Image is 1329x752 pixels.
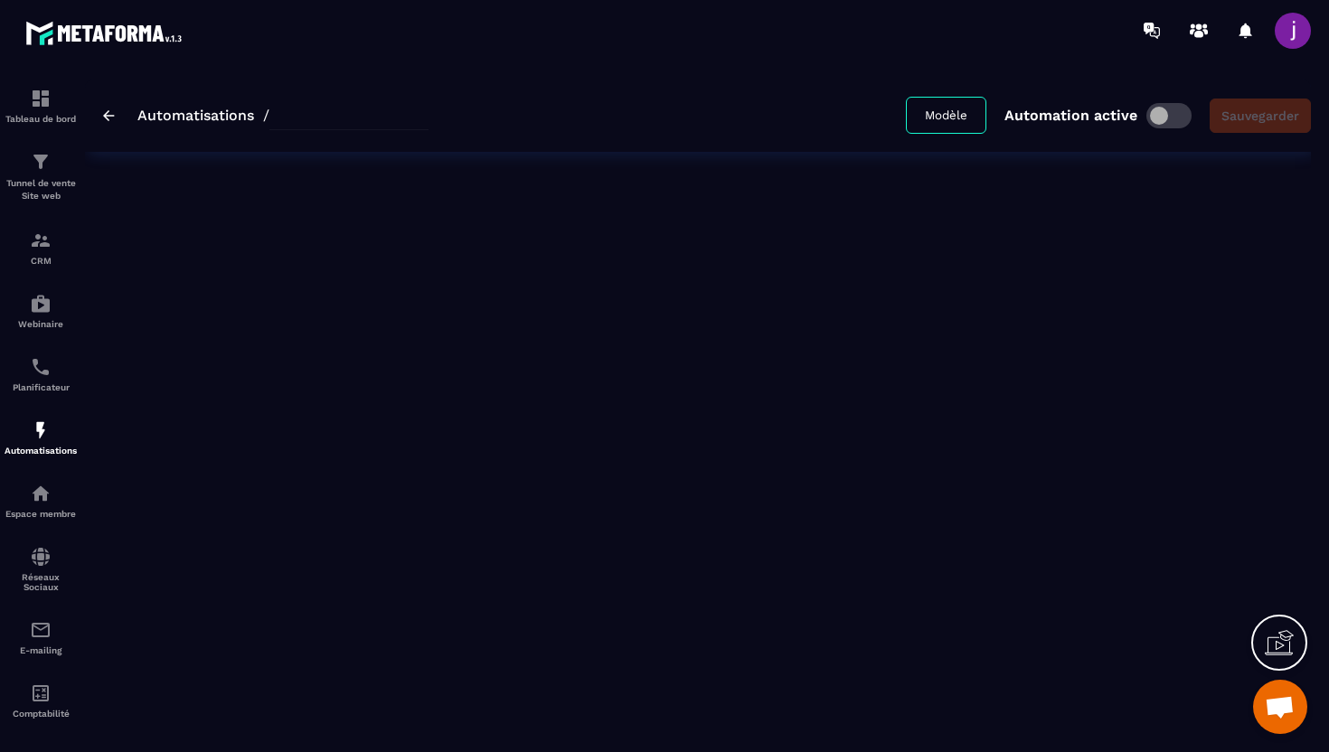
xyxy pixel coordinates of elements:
p: Tunnel de vente Site web [5,177,77,202]
a: formationformationCRM [5,216,77,279]
a: formationformationTunnel de vente Site web [5,137,77,216]
a: schedulerschedulerPlanificateur [5,343,77,406]
a: social-networksocial-networkRéseaux Sociaux [5,532,77,606]
img: automations [30,419,52,441]
p: Automation active [1004,107,1137,124]
img: automations [30,293,52,315]
button: Modèle [906,97,986,134]
p: Comptabilité [5,709,77,719]
img: formation [30,230,52,251]
div: Ouvrir le chat [1253,680,1307,734]
a: emailemailE-mailing [5,606,77,669]
a: accountantaccountantComptabilité [5,669,77,732]
img: scheduler [30,356,52,378]
img: logo [25,16,188,50]
a: automationsautomationsAutomatisations [5,406,77,469]
img: email [30,619,52,641]
a: Automatisations [137,107,254,124]
p: Espace membre [5,509,77,519]
img: arrow [103,110,115,121]
p: E-mailing [5,645,77,655]
img: formation [30,151,52,173]
p: Planificateur [5,382,77,392]
span: / [263,107,269,124]
img: accountant [30,682,52,704]
a: formationformationTableau de bord [5,74,77,137]
a: automationsautomationsWebinaire [5,279,77,343]
p: Webinaire [5,319,77,329]
p: Tableau de bord [5,114,77,124]
p: Réseaux Sociaux [5,572,77,592]
img: formation [30,88,52,109]
a: automationsautomationsEspace membre [5,469,77,532]
p: CRM [5,256,77,266]
p: Automatisations [5,446,77,456]
img: automations [30,483,52,504]
img: social-network [30,546,52,568]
